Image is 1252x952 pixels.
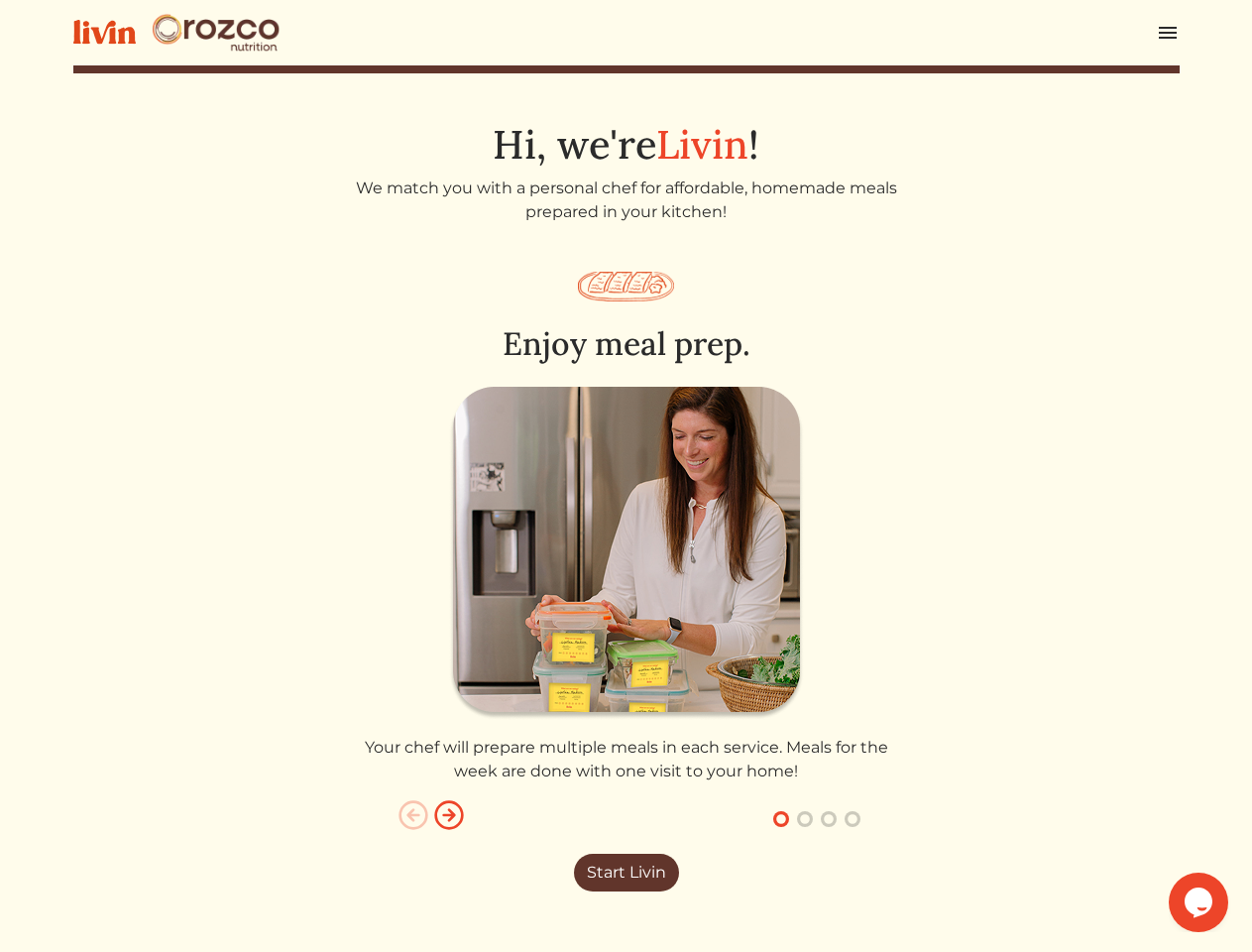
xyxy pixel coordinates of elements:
[350,177,903,224] p: We match you with a personal chef for affordable, homemade meals prepared in your kitchen!
[73,121,1180,169] h1: Hi, we're !
[578,272,674,301] img: salmon_plate-7b7466995c04d3751ae4af77f50094417e75221c2a488d61e9b9888cdcba9572.svg
[398,799,429,831] img: arrow_left_circle-e85112c684eda759d60b36925cadc85fc21d73bdafaa37c14bdfe87aa8b63651.svg
[1156,21,1180,45] img: menu_hamburger-cb6d353cf0ecd9f46ceae1c99ecbeb4a00e71ca567a856bd81f57e9d8c17bb26.svg
[574,854,679,892] a: Start Livin
[449,387,804,720] img: enjoy_meal_prep-36db4eeefb09911d9b3119a13cdedac3264931b53eb4974d467b597d59b39c6d.png
[350,325,903,363] h2: Enjoy meal prep.
[73,20,136,45] img: livin-logo-a0d97d1a881af30f6274990eb6222085a2533c92bbd1e4f22c21b4f0d0e3210c.svg
[656,119,748,170] span: Livin
[1169,873,1232,932] iframe: chat widget
[350,736,903,783] p: Your chef will prepare multiple meals in each service. Meals for the week are done with one visit...
[433,799,465,831] img: arrow_right_circle-0c737bc566e65d76d80682a015965e9d48686a7e0252d16461ad7fdad8d1263b.svg
[152,13,281,53] img: Orozco Nutrition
